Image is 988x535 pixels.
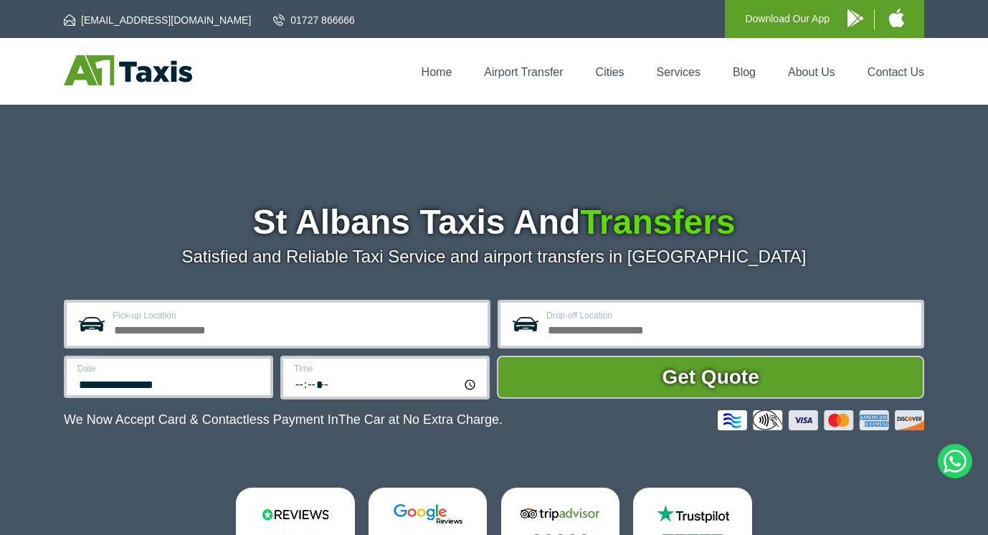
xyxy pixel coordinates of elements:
[484,66,563,78] a: Airport Transfer
[657,66,700,78] a: Services
[546,311,913,320] label: Drop-off Location
[596,66,624,78] a: Cities
[64,412,503,427] p: We Now Accept Card & Contactless Payment In
[422,66,452,78] a: Home
[64,13,251,27] a: [EMAIL_ADDRESS][DOMAIN_NAME]
[497,356,924,399] button: Get Quote
[77,364,262,373] label: Date
[733,66,756,78] a: Blog
[64,205,924,240] h1: St Albans Taxis And
[788,66,835,78] a: About Us
[868,66,924,78] a: Contact Us
[847,9,863,27] img: A1 Taxis Android App
[650,503,736,525] img: Trustpilot
[113,311,479,320] label: Pick-up Location
[273,13,355,27] a: 01727 866666
[252,503,338,525] img: Reviews.io
[517,503,603,525] img: Tripadvisor
[294,364,478,373] label: Time
[64,55,192,85] img: A1 Taxis St Albans LTD
[889,9,904,27] img: A1 Taxis iPhone App
[718,410,924,430] img: Credit And Debit Cards
[580,203,735,241] span: Transfers
[385,503,471,525] img: Google
[745,10,830,28] p: Download Our App
[64,247,924,267] p: Satisfied and Reliable Taxi Service and airport transfers in [GEOGRAPHIC_DATA]
[338,412,503,427] span: The Car at No Extra Charge.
